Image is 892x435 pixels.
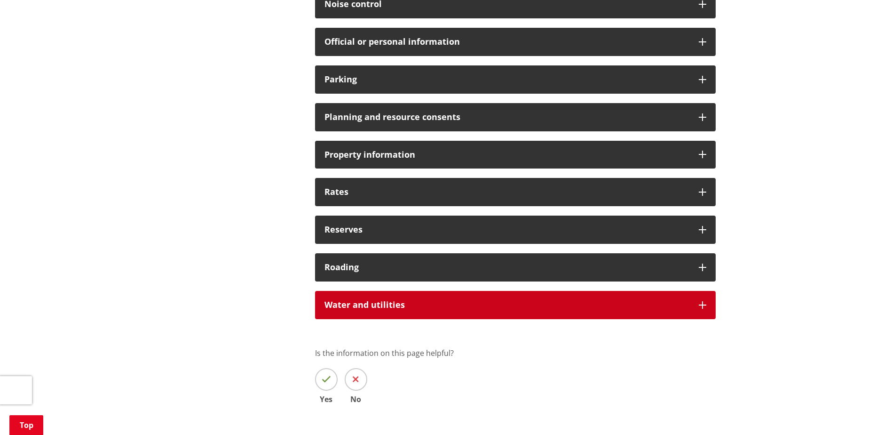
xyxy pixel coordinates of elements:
h3: Roading [324,263,689,272]
h3: Reserves [324,225,689,234]
h3: Parking [324,75,689,84]
h3: Planning and resource consents [324,113,689,122]
span: Yes [315,395,338,403]
p: Is the information on this page helpful? [315,347,716,359]
h3: Property information [324,150,689,160]
h3: Official or personal information [324,37,689,47]
h3: Rates [324,187,689,197]
h3: Water and utilities [324,300,689,310]
iframe: Messenger Launcher [849,395,883,429]
a: Top [9,415,43,435]
span: No [345,395,367,403]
